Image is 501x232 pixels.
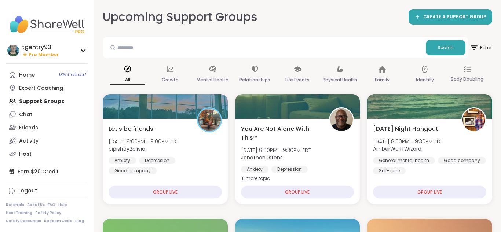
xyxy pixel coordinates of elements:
[6,165,88,178] div: Earn $20 Credit
[19,111,32,118] div: Chat
[375,76,390,84] p: Family
[330,108,353,131] img: JonathanListens
[48,202,55,207] a: FAQ
[241,166,268,173] div: Anxiety
[109,138,179,145] span: [DATE] 8:00PM - 9:00PM EDT
[373,138,443,145] span: [DATE] 8:00PM - 9:30PM EDT
[462,108,485,131] img: AmberWolffWizard
[373,145,421,152] b: AmberWolffWizard
[470,39,492,56] span: Filter
[271,166,308,173] div: Depression
[19,124,38,132] div: Friends
[19,71,35,79] div: Home
[423,14,486,20] span: CREATE A SUPPORT GROUP
[6,184,88,198] a: Logout
[6,147,88,161] a: Host
[373,167,406,174] div: Self-care
[44,218,72,224] a: Redeem Code
[241,154,283,161] b: JonathanListens
[19,151,32,158] div: Host
[6,210,32,216] a: Host Training
[409,9,492,25] a: CREATE A SUPPORT GROUP
[27,202,45,207] a: About Us
[373,186,486,198] div: GROUP LIVE
[18,187,37,195] div: Logout
[35,210,61,216] a: Safety Policy
[58,202,67,207] a: Help
[6,121,88,134] a: Friends
[241,186,354,198] div: GROUP LIVE
[103,9,257,25] h2: Upcoming Support Groups
[373,125,438,133] span: [DATE] Night Hangout
[285,76,310,84] p: Life Events
[59,72,86,78] span: 13 Scheduled
[109,157,136,164] div: Anxiety
[438,157,486,164] div: Good company
[29,52,59,58] span: Pro Member
[19,85,63,92] div: Expert Coaching
[6,81,88,95] a: Expert Coaching
[110,75,145,85] p: All
[6,108,88,121] a: Chat
[7,45,19,56] img: tgentry93
[241,147,311,154] span: [DATE] 8:00PM - 9:30PM EDT
[6,134,88,147] a: Activity
[323,76,357,84] p: Physical Health
[470,37,492,58] button: Filter
[109,145,145,152] b: pipishay2olivia
[109,186,222,198] div: GROUP LIVE
[162,76,179,84] p: Growth
[109,167,157,174] div: Good company
[109,125,153,133] span: Let's be friends
[197,76,228,84] p: Mental Health
[19,137,39,145] div: Activity
[75,218,84,224] a: Blog
[6,68,88,81] a: Home13Scheduled
[416,76,434,84] p: Identity
[6,12,88,37] img: ShareWell Nav Logo
[426,40,465,55] button: Search
[6,218,41,224] a: Safety Resources
[6,202,24,207] a: Referrals
[198,108,221,131] img: pipishay2olivia
[373,157,435,164] div: General mental health
[438,44,454,51] span: Search
[239,76,270,84] p: Relationships
[139,157,175,164] div: Depression
[451,75,483,84] p: Body Doubling
[22,43,59,51] div: tgentry93
[241,125,321,142] span: You Are Not Alone With This™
